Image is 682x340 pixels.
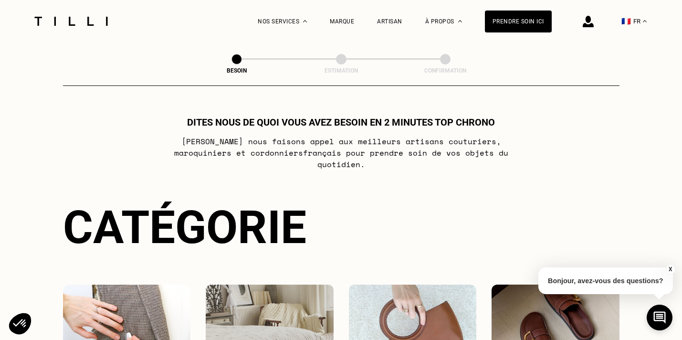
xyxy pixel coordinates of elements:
[643,20,647,22] img: menu déroulant
[458,20,462,22] img: Menu déroulant à propos
[621,17,631,26] span: 🇫🇷
[485,11,552,32] a: Prendre soin ici
[583,16,594,27] img: icône connexion
[377,18,402,25] a: Artisan
[303,20,307,22] img: Menu déroulant
[152,136,530,170] p: [PERSON_NAME] nous faisons appel aux meilleurs artisans couturiers , maroquiniers et cordonniers ...
[31,17,111,26] img: Logo du service de couturière Tilli
[398,67,493,74] div: Confirmation
[538,267,673,294] p: Bonjour, avez-vous des questions?
[294,67,389,74] div: Estimation
[187,117,495,128] h1: Dites nous de quoi vous avez besoin en 2 minutes top chrono
[63,201,619,254] div: Catégorie
[189,67,284,74] div: Besoin
[330,18,354,25] a: Marque
[665,264,675,275] button: X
